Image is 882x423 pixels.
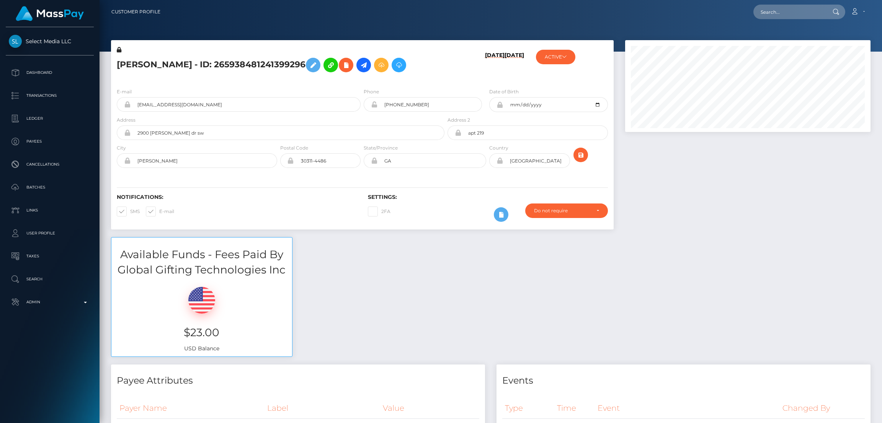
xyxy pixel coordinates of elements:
a: Batches [6,178,94,197]
a: Dashboard [6,63,94,82]
a: Cancellations [6,155,94,174]
label: Postal Code [280,145,308,151]
h6: Notifications: [117,194,356,200]
p: User Profile [9,228,91,239]
p: Dashboard [9,67,91,78]
label: Address 2 [448,117,470,124]
h3: Available Funds - Fees Paid By Global Gifting Technologies Inc [111,247,292,277]
p: Admin [9,296,91,308]
a: Payees [6,132,94,151]
img: MassPay Logo [16,6,84,21]
p: Payees [9,136,91,147]
p: Cancellations [9,159,91,170]
p: Batches [9,182,91,193]
label: Date of Birth [489,88,519,95]
a: Initiate Payout [356,58,371,72]
label: SMS [117,207,140,216]
label: State/Province [364,145,398,151]
label: E-mail [146,207,174,216]
label: Country [489,145,508,151]
th: Type [502,398,554,419]
th: Label [265,398,380,419]
label: Address [117,117,136,124]
a: User Profile [6,224,94,243]
label: City [117,145,126,151]
h6: Settings: [368,194,608,200]
a: Links [6,201,94,220]
th: Payer Name [117,398,265,419]
th: Time [554,398,595,419]
a: Admin [6,293,94,312]
h6: [DATE] [485,52,505,79]
th: Changed By [780,398,865,419]
button: Do not require [525,203,608,218]
a: Transactions [6,86,94,105]
img: USD.png [188,287,215,314]
input: Search... [753,5,825,19]
a: Ledger [6,109,94,128]
p: Search [9,273,91,285]
div: Do not require [534,208,590,214]
label: Phone [364,88,379,95]
img: Select Media LLC [9,35,22,48]
h4: Payee Attributes [117,374,479,387]
a: Search [6,270,94,289]
p: Taxes [9,251,91,262]
button: ACTIVE [536,50,575,64]
span: Select Media LLC [6,38,94,45]
p: Ledger [9,113,91,124]
p: Transactions [9,90,91,101]
h5: [PERSON_NAME] - ID: 265938481241399296 [117,54,440,76]
div: USD Balance [111,277,292,356]
a: Taxes [6,247,94,266]
th: Event [595,398,780,419]
a: Customer Profile [111,4,160,20]
label: E-mail [117,88,132,95]
th: Value [380,398,479,419]
h6: [DATE] [505,52,524,79]
h4: Events [502,374,865,387]
label: 2FA [368,207,390,216]
p: Links [9,205,91,216]
h3: $23.00 [117,325,286,340]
